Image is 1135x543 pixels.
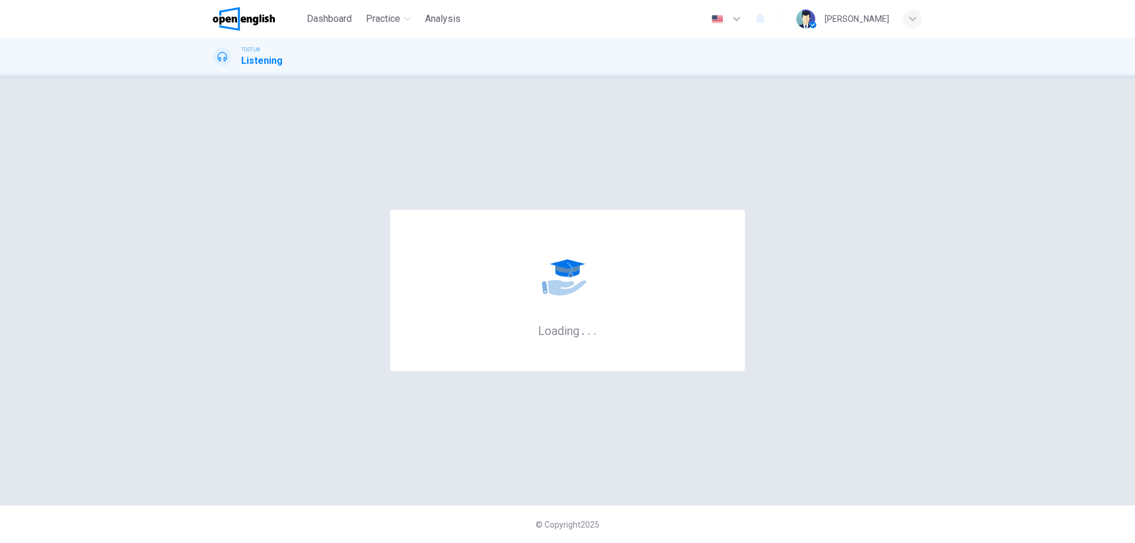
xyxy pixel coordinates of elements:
div: [PERSON_NAME] [825,12,889,26]
h1: Listening [241,54,283,68]
span: © Copyright 2025 [536,520,599,529]
span: Dashboard [307,12,352,26]
button: Practice [361,8,416,30]
h6: . [581,320,585,339]
img: Profile picture [796,9,815,28]
span: TOEFL® [241,45,260,54]
span: Analysis [425,12,461,26]
a: OpenEnglish logo [213,7,302,31]
h6: Loading [538,323,597,338]
h6: . [587,320,591,339]
span: Practice [366,12,400,26]
img: OpenEnglish logo [213,7,275,31]
button: Dashboard [302,8,356,30]
h6: . [593,320,597,339]
img: en [710,15,725,24]
button: Analysis [420,8,465,30]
